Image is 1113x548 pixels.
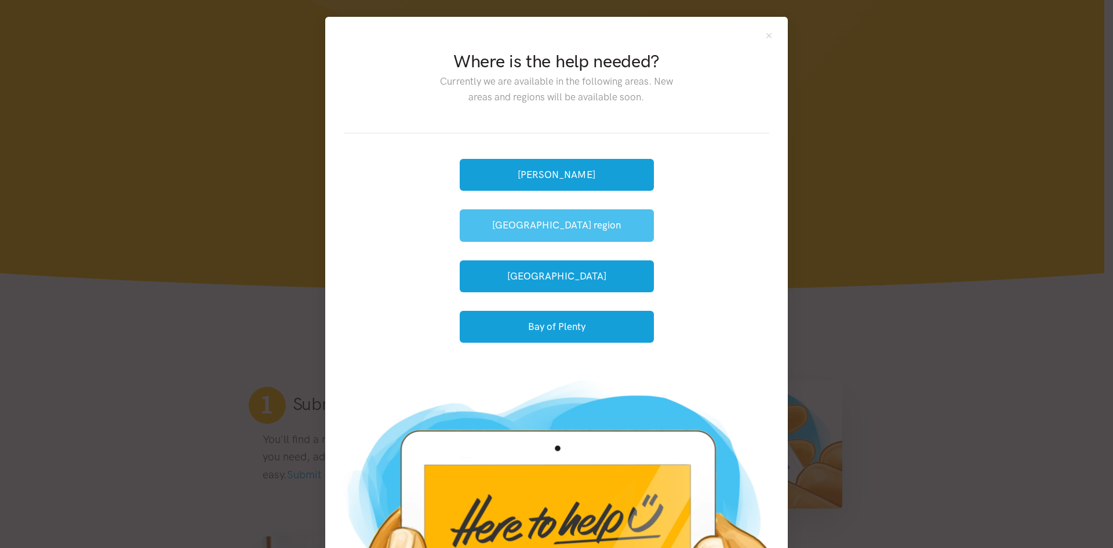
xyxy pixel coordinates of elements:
[431,74,682,105] p: Currently we are available in the following areas. New areas and regions will be available soon.
[460,260,654,292] button: [GEOGRAPHIC_DATA]
[460,209,654,241] button: [GEOGRAPHIC_DATA] region
[431,49,682,74] h2: Where is the help needed?
[460,311,654,343] button: Bay of Plenty
[764,31,774,41] button: Close
[460,159,654,191] button: [PERSON_NAME]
